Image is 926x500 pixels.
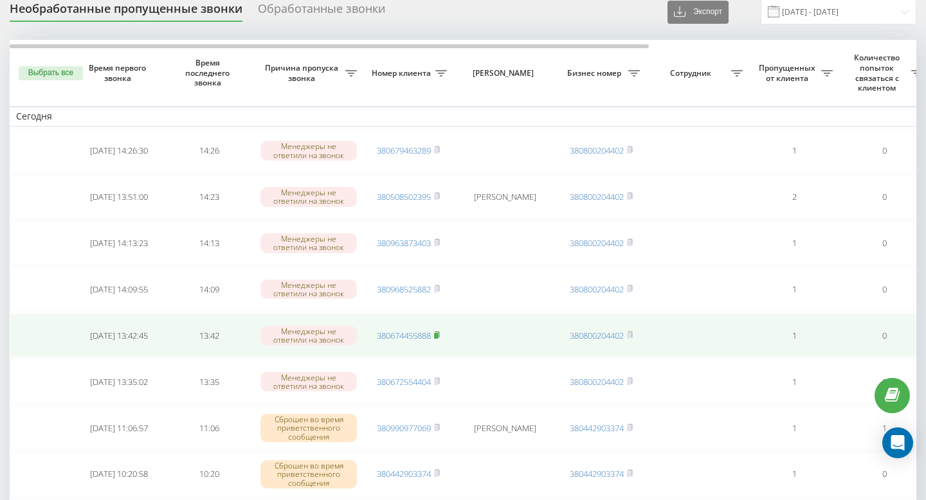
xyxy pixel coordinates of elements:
span: [PERSON_NAME] [464,68,545,78]
span: Бизнес номер [563,68,628,78]
a: 380800204402 [570,330,624,341]
td: 1 [749,267,839,311]
td: [DATE] 14:09:55 [74,267,164,311]
a: 380800204402 [570,237,624,249]
a: 380990977069 [377,422,431,434]
a: 380442903374 [377,468,431,479]
td: [DATE] 13:51:00 [74,175,164,219]
a: 380442903374 [570,468,624,479]
div: Сброшен во время приветственного сообщения [260,460,357,488]
td: [PERSON_NAME] [453,406,556,450]
td: 2 [749,175,839,219]
td: [DATE] 10:20:58 [74,452,164,496]
td: 14:23 [164,175,254,219]
td: 1 [749,221,839,265]
span: Сотрудник [653,68,731,78]
div: Обработанные звонки [258,2,385,22]
div: Open Intercom Messenger [882,427,913,458]
a: 380442903374 [570,422,624,434]
td: 1 [749,406,839,450]
div: Менеджеры не ответили на звонок [260,233,357,253]
div: Менеджеры не ответили на звонок [260,372,357,391]
a: 380800204402 [570,145,624,156]
td: 14:13 [164,221,254,265]
a: 380674455888 [377,330,431,341]
div: Менеджеры не ответили на звонок [260,187,357,206]
button: Выбрать все [19,66,83,80]
div: Необработанные пропущенные звонки [10,2,242,22]
span: Количество попыток связаться с клиентом [846,53,911,93]
span: Время последнего звонка [174,58,244,88]
td: 10:20 [164,452,254,496]
span: Время первого звонка [84,63,154,83]
span: Пропущенных от клиента [756,63,821,83]
span: Номер клиента [370,68,435,78]
a: 380679463289 [377,145,431,156]
div: Менеджеры не ответили на звонок [260,280,357,299]
td: 13:42 [164,314,254,357]
td: 1 [749,314,839,357]
a: 380800204402 [570,376,624,388]
td: [DATE] 13:42:45 [74,314,164,357]
td: [DATE] 13:35:02 [74,360,164,404]
a: 380800204402 [570,283,624,295]
span: Причина пропуска звонка [260,63,345,83]
td: 13:35 [164,360,254,404]
a: 380968525882 [377,283,431,295]
td: [PERSON_NAME] [453,175,556,219]
a: 380508502395 [377,191,431,202]
a: 380672554404 [377,376,431,388]
td: 14:26 [164,129,254,173]
td: 11:06 [164,406,254,450]
div: Сброшен во время приветственного сообщения [260,414,357,442]
td: [DATE] 11:06:57 [74,406,164,450]
td: [DATE] 14:13:23 [74,221,164,265]
td: 1 [749,452,839,496]
div: Менеджеры не ответили на звонок [260,326,357,345]
a: 380963873403 [377,237,431,249]
td: 14:09 [164,267,254,311]
div: Менеджеры не ответили на звонок [260,141,357,160]
button: Экспорт [667,1,729,24]
td: 1 [749,360,839,404]
a: 380800204402 [570,191,624,202]
td: [DATE] 14:26:30 [74,129,164,173]
td: 1 [749,129,839,173]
